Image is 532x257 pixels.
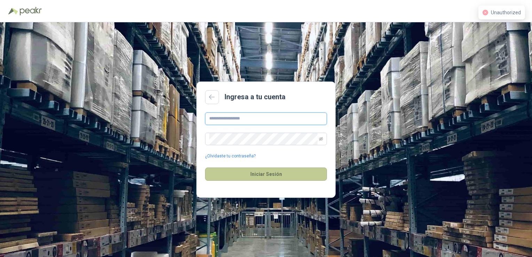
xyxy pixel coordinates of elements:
h2: Ingresa a tu cuenta [225,92,285,102]
button: Iniciar Sesión [205,168,327,181]
span: eye-invisible [319,137,323,141]
img: Logo [8,8,18,15]
img: Peakr [19,7,42,15]
a: ¿Olvidaste tu contraseña? [205,153,256,159]
span: close-circle [483,10,488,15]
span: Unauthorized [491,10,521,15]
